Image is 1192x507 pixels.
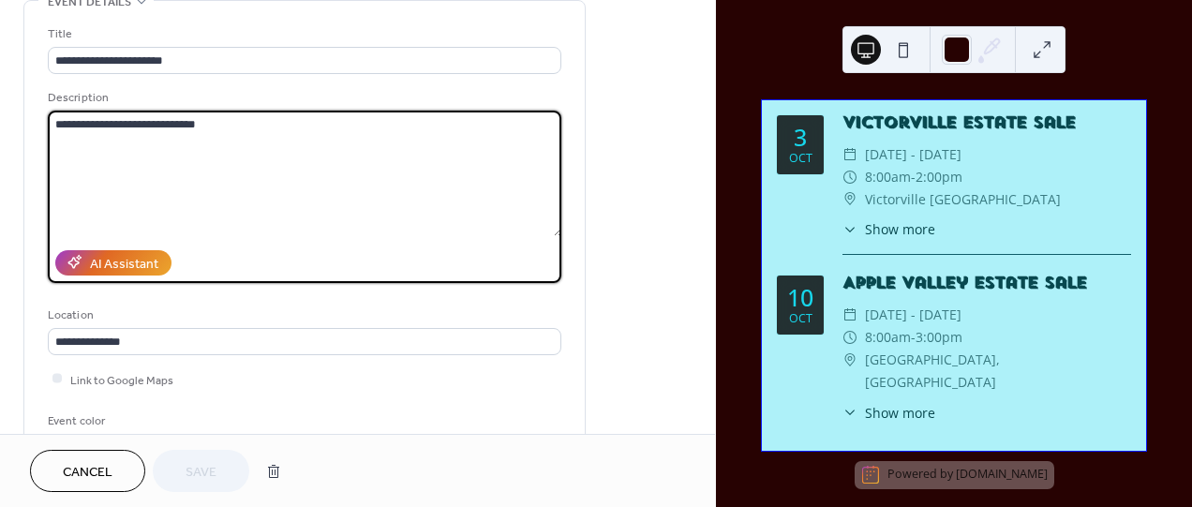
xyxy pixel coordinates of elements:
[911,326,916,349] span: -
[30,450,145,492] button: Cancel
[842,219,857,239] div: ​
[794,126,807,149] div: 3
[842,349,857,371] div: ​
[865,219,935,239] span: Show more
[842,143,857,166] div: ​
[842,326,857,349] div: ​
[865,188,1061,211] span: Victorville [GEOGRAPHIC_DATA]
[90,254,158,274] div: AI Assistant
[842,112,1131,134] div: Victorville Estate Sale
[911,166,916,188] span: -
[842,166,857,188] div: ​
[55,250,171,276] button: AI Assistant
[789,153,812,165] div: Oct
[787,286,813,309] div: 10
[865,349,1131,394] span: [GEOGRAPHIC_DATA], [GEOGRAPHIC_DATA]
[865,403,935,423] span: Show more
[842,188,857,211] div: ​
[842,403,857,423] div: ​
[916,326,962,349] span: 3:00pm
[63,463,112,483] span: Cancel
[48,24,558,44] div: Title
[956,467,1048,483] a: [DOMAIN_NAME]
[916,166,962,188] span: 2:00pm
[865,326,911,349] span: 8:00am
[842,403,935,423] button: ​Show more
[865,304,961,326] span: [DATE] - [DATE]
[48,411,188,431] div: Event color
[865,143,961,166] span: [DATE] - [DATE]
[842,272,1131,294] div: Apple Valley Estate Sale
[48,306,558,325] div: Location
[789,313,812,325] div: Oct
[48,88,558,108] div: Description
[887,467,1048,483] div: Powered by
[842,304,857,326] div: ​
[842,219,935,239] button: ​Show more
[70,370,173,390] span: Link to Google Maps
[865,166,911,188] span: 8:00am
